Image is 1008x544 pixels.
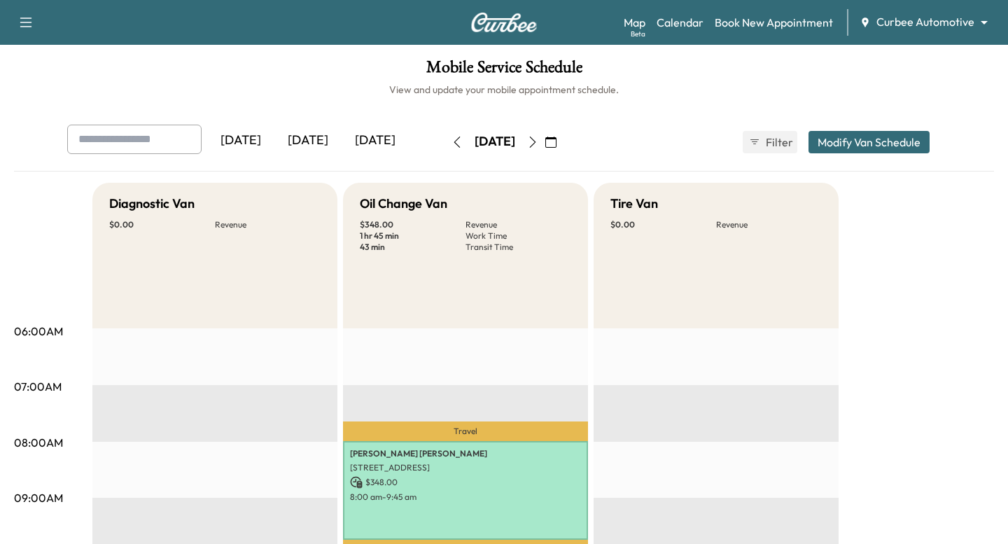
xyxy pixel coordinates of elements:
div: [DATE] [207,125,274,157]
p: 07:00AM [14,378,62,395]
p: $ 348.00 [360,219,465,230]
img: Curbee Logo [470,13,538,32]
div: [DATE] [475,133,515,151]
p: Revenue [215,219,321,230]
button: Filter [743,131,797,153]
p: Transit Time [465,242,571,253]
p: $ 0.00 [109,219,215,230]
h5: Diagnostic Van [109,194,195,214]
div: [DATE] [342,125,409,157]
p: 43 min [360,242,465,253]
div: Beta [631,29,645,39]
p: 09:00AM [14,489,63,506]
p: 06:00AM [14,323,63,340]
h5: Oil Change Van [360,194,447,214]
p: 1 hr 45 min [360,230,465,242]
p: Work Time [465,230,571,242]
p: Travel [343,421,588,441]
p: 8:00 am - 9:45 am [350,491,581,503]
h1: Mobile Service Schedule [14,59,994,83]
p: 08:00AM [14,434,63,451]
button: Modify Van Schedule [808,131,930,153]
span: Curbee Automotive [876,14,974,30]
a: Calendar [657,14,703,31]
p: [PERSON_NAME] [PERSON_NAME] [350,448,581,459]
a: MapBeta [624,14,645,31]
p: $ 348.00 [350,476,581,489]
h5: Tire Van [610,194,658,214]
span: Filter [766,134,791,151]
p: Revenue [465,219,571,230]
p: [STREET_ADDRESS] [350,462,581,473]
p: $ 0.00 [610,219,716,230]
a: Book New Appointment [715,14,833,31]
div: [DATE] [274,125,342,157]
p: Revenue [716,219,822,230]
h6: View and update your mobile appointment schedule. [14,83,994,97]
